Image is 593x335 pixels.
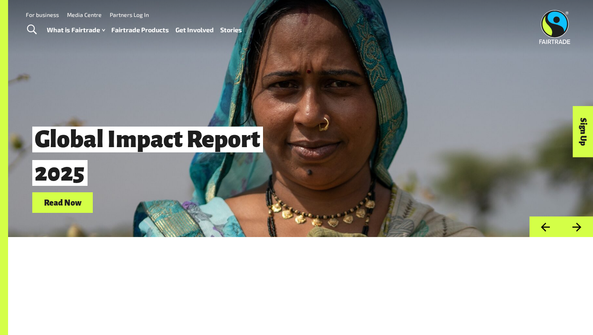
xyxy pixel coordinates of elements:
a: Stories [220,24,242,36]
button: Next [561,216,593,237]
a: Partners Log In [110,11,149,18]
a: Read Now [32,192,93,213]
img: Fairtrade Australia New Zealand logo [539,10,570,44]
a: Media Centre [67,11,102,18]
button: Previous [529,216,561,237]
a: Get Involved [175,24,214,36]
a: For business [26,11,59,18]
a: Toggle Search [22,20,42,40]
a: Fairtrade Products [111,24,169,36]
a: What is Fairtrade [47,24,105,36]
span: Global Impact Report 2025 [32,127,263,186]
